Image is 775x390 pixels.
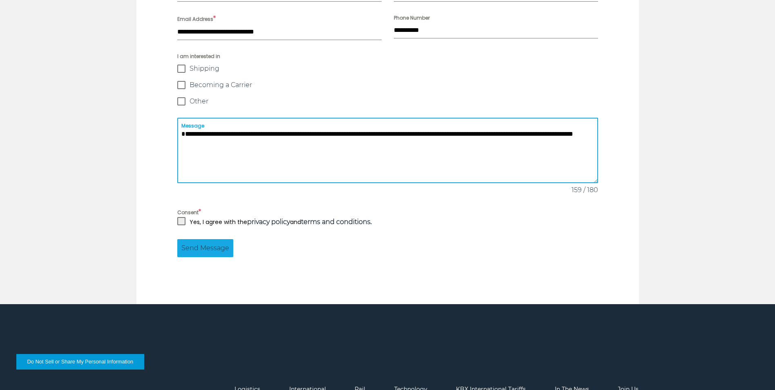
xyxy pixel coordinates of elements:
strong: . [301,218,372,226]
label: Becoming a Carrier [177,81,598,89]
span: Other [190,97,208,105]
span: I am interested in [177,52,598,61]
span: Shipping [190,65,219,73]
iframe: Chat Widget [734,351,775,390]
span: Becoming a Carrier [190,81,252,89]
span: 159 / 180 [572,185,598,195]
button: Send Message [177,239,233,257]
p: Yes, I agree with the and [190,217,372,227]
span: Send Message [181,243,229,253]
label: Consent [177,207,598,217]
label: Shipping [177,65,598,73]
a: terms and conditions [301,218,371,226]
label: Other [177,97,598,105]
a: privacy policy [247,218,290,226]
button: Do Not Sell or Share My Personal Information [16,354,144,370]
